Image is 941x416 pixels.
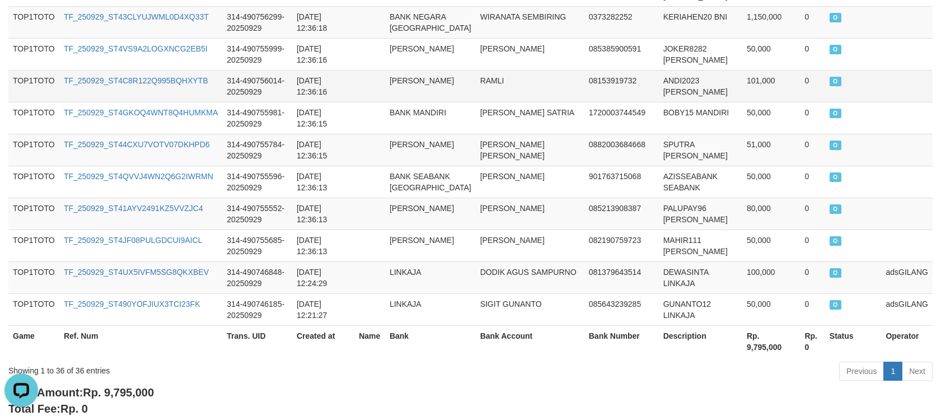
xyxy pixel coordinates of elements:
[825,325,882,357] th: Status
[8,230,59,261] td: TOP1TOTO
[385,230,476,261] td: [PERSON_NAME]
[64,268,209,277] a: TF_250929_ST4UX5IVFM5SG8QKXBEV
[222,70,292,102] td: 314-490756014-20250929
[60,403,88,415] span: Rp. 0
[8,386,154,399] b: Total Amount:
[584,166,659,198] td: 901763715068
[83,386,154,399] span: Rp. 9,795,000
[64,44,208,53] a: TF_250929_ST4VS9A2LOGXNCG2EB5I
[742,293,800,325] td: 50,000
[584,325,659,357] th: Bank Number
[881,261,933,293] td: adsGILANG
[222,38,292,70] td: 314-490755999-20250929
[292,166,354,198] td: [DATE] 12:36:13
[830,141,841,150] span: ON PROCESS
[222,261,292,293] td: 314-490746848-20250929
[659,6,742,38] td: KERIAHEN20 BNI
[659,70,742,102] td: ANDI2023 [PERSON_NAME]
[64,12,209,21] a: TF_250929_ST43CLYUJWML0D4XQ33T
[584,261,659,293] td: 081379643514
[584,134,659,166] td: 0882003684668
[64,108,218,117] a: TF_250929_ST4GKOQ4WNT8Q4HUMKMA
[800,102,825,134] td: 0
[476,166,584,198] td: [PERSON_NAME]
[742,166,800,198] td: 50,000
[902,362,933,381] a: Next
[292,134,354,166] td: [DATE] 12:36:15
[385,198,476,230] td: [PERSON_NAME]
[881,293,933,325] td: adsGILANG
[64,76,208,85] a: TF_250929_ST4C8R122Q995BQHXYTB
[742,134,800,166] td: 51,000
[800,70,825,102] td: 0
[292,293,354,325] td: [DATE] 12:21:27
[8,6,59,38] td: TOP1TOTO
[64,204,203,213] a: TF_250929_ST41AYV2491KZ5VVZJC4
[659,166,742,198] td: AZISSEABANK SEABANK
[222,198,292,230] td: 314-490755552-20250929
[385,38,476,70] td: [PERSON_NAME]
[800,325,825,357] th: Rp. 0
[292,261,354,293] td: [DATE] 12:24:29
[830,77,841,86] span: ON PROCESS
[292,198,354,230] td: [DATE] 12:36:13
[59,325,222,357] th: Ref. Num
[659,38,742,70] td: JOKER8282 [PERSON_NAME]
[64,300,200,309] a: TF_250929_ST490YOFJIUX3TCI23FK
[8,166,59,198] td: TOP1TOTO
[476,134,584,166] td: [PERSON_NAME] [PERSON_NAME]
[800,166,825,198] td: 0
[476,70,584,102] td: RAMLI
[584,102,659,134] td: 1720003744549
[830,172,841,182] span: ON PROCESS
[476,261,584,293] td: DODIK AGUS SAMPURNO
[222,166,292,198] td: 314-490755596-20250929
[8,198,59,230] td: TOP1TOTO
[385,293,476,325] td: LINKAJA
[8,102,59,134] td: TOP1TOTO
[659,261,742,293] td: DEWASINTA LINKAJA
[839,362,884,381] a: Previous
[8,361,383,376] div: Showing 1 to 36 of 36 entries
[385,261,476,293] td: LINKAJA
[222,293,292,325] td: 314-490746185-20250929
[222,6,292,38] td: 314-490756299-20250929
[8,325,59,357] th: Game
[830,300,841,310] span: ON PROCESS
[659,230,742,261] td: MAHIR111 [PERSON_NAME]
[742,230,800,261] td: 50,000
[830,13,841,22] span: ON PROCESS
[742,38,800,70] td: 50,000
[742,6,800,38] td: 1,150,000
[742,198,800,230] td: 80,000
[8,293,59,325] td: TOP1TOTO
[292,102,354,134] td: [DATE] 12:36:15
[292,6,354,38] td: [DATE] 12:36:18
[8,38,59,70] td: TOP1TOTO
[659,102,742,134] td: BOBY15 MANDIRI
[476,6,584,38] td: WIRANATA SEMBIRING
[883,362,902,381] a: 1
[8,403,88,415] b: Total Fee:
[385,134,476,166] td: [PERSON_NAME]
[222,134,292,166] td: 314-490755784-20250929
[659,325,742,357] th: Description
[742,102,800,134] td: 50,000
[354,325,385,357] th: Name
[476,198,584,230] td: [PERSON_NAME]
[800,230,825,261] td: 0
[800,293,825,325] td: 0
[584,38,659,70] td: 085385900591
[800,134,825,166] td: 0
[385,166,476,198] td: BANK SEABANK [GEOGRAPHIC_DATA]
[292,38,354,70] td: [DATE] 12:36:16
[881,325,933,357] th: Operator
[659,293,742,325] td: GUNANTO12 LINKAJA
[8,261,59,293] td: TOP1TOTO
[830,268,841,278] span: ON PROCESS
[292,325,354,357] th: Created at
[292,230,354,261] td: [DATE] 12:36:13
[830,236,841,246] span: ON PROCESS
[476,230,584,261] td: [PERSON_NAME]
[385,6,476,38] td: BANK NEGARA [GEOGRAPHIC_DATA]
